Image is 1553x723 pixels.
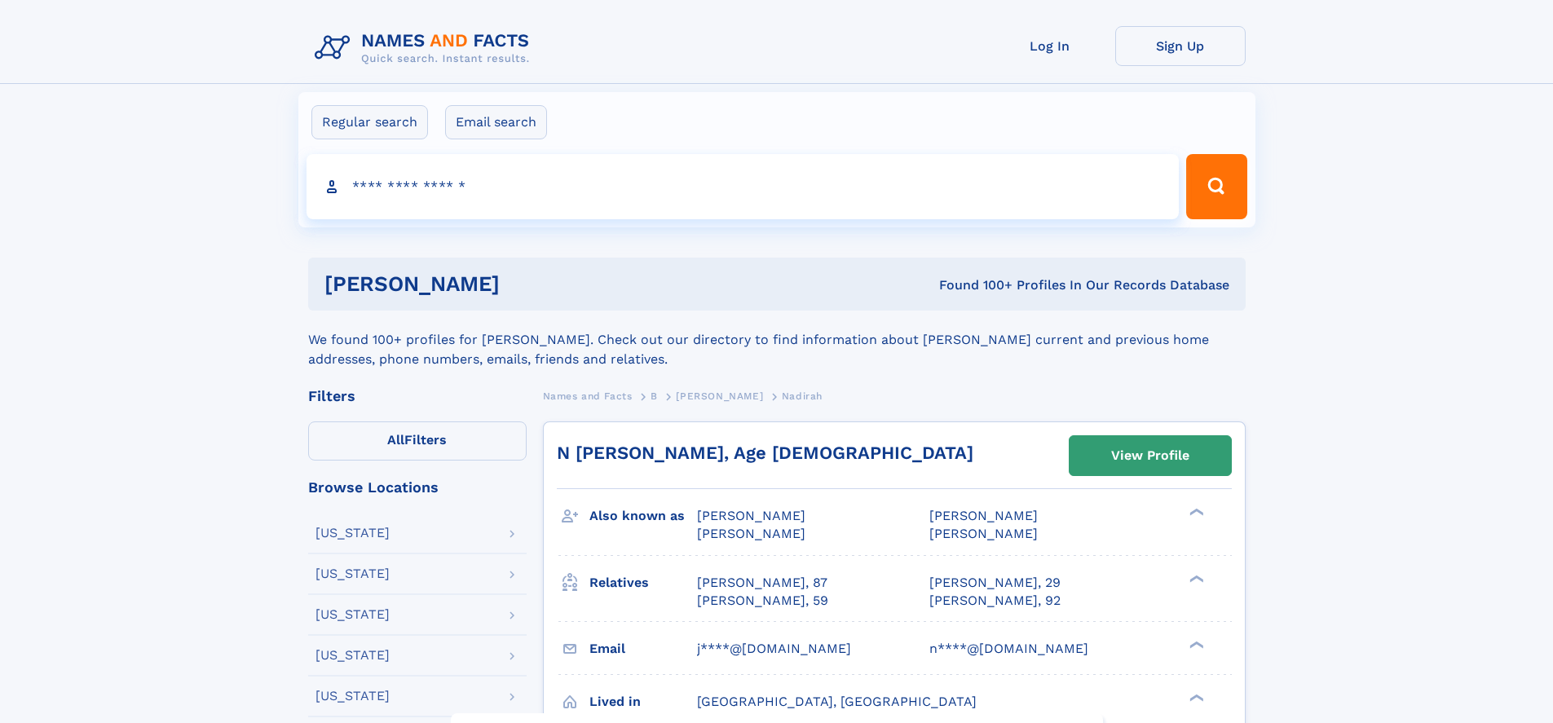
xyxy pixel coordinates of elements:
[311,105,428,139] label: Regular search
[697,592,828,610] a: [PERSON_NAME], 59
[307,154,1180,219] input: search input
[782,390,823,402] span: Nadirah
[387,432,404,447] span: All
[697,574,827,592] a: [PERSON_NAME], 87
[676,390,763,402] span: [PERSON_NAME]
[929,574,1061,592] a: [PERSON_NAME], 29
[315,649,390,662] div: [US_STATE]
[1186,154,1246,219] button: Search Button
[557,443,973,463] a: N [PERSON_NAME], Age [DEMOGRAPHIC_DATA]
[315,690,390,703] div: [US_STATE]
[315,608,390,621] div: [US_STATE]
[315,527,390,540] div: [US_STATE]
[929,526,1038,541] span: [PERSON_NAME]
[651,390,658,402] span: B
[324,274,720,294] h1: [PERSON_NAME]
[1115,26,1246,66] a: Sign Up
[1185,573,1205,584] div: ❯
[445,105,547,139] label: Email search
[719,276,1229,294] div: Found 100+ Profiles In Our Records Database
[308,480,527,495] div: Browse Locations
[1185,692,1205,703] div: ❯
[308,311,1246,369] div: We found 100+ profiles for [PERSON_NAME]. Check out our directory to find information about [PERS...
[308,389,527,403] div: Filters
[308,26,543,70] img: Logo Names and Facts
[676,386,763,406] a: [PERSON_NAME]
[589,688,697,716] h3: Lived in
[651,386,658,406] a: B
[589,502,697,530] h3: Also known as
[985,26,1115,66] a: Log In
[543,386,633,406] a: Names and Facts
[1070,436,1231,475] a: View Profile
[589,635,697,663] h3: Email
[1111,437,1189,474] div: View Profile
[929,592,1061,610] a: [PERSON_NAME], 92
[308,421,527,461] label: Filters
[697,526,805,541] span: [PERSON_NAME]
[1185,639,1205,650] div: ❯
[589,569,697,597] h3: Relatives
[697,508,805,523] span: [PERSON_NAME]
[315,567,390,580] div: [US_STATE]
[697,694,977,709] span: [GEOGRAPHIC_DATA], [GEOGRAPHIC_DATA]
[1185,507,1205,518] div: ❯
[929,508,1038,523] span: [PERSON_NAME]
